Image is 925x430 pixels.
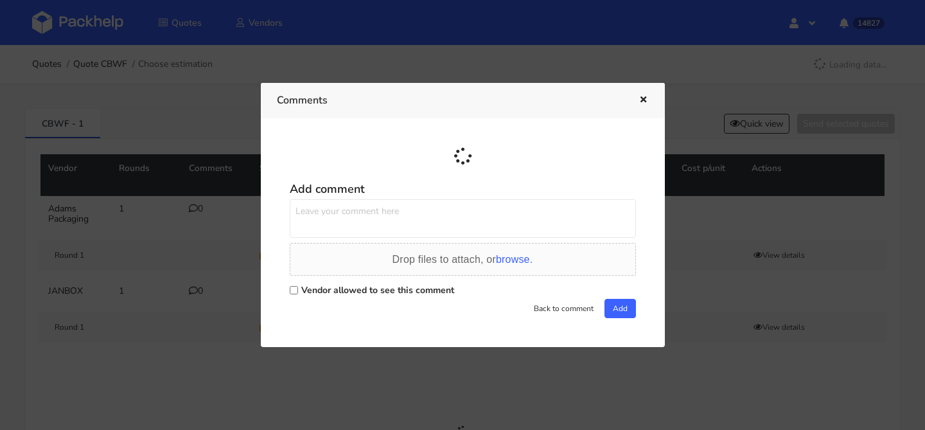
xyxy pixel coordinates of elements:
[604,299,636,318] button: Add
[301,284,454,296] label: Vendor allowed to see this comment
[496,254,533,265] span: browse.
[277,91,619,109] h3: Comments
[525,299,602,318] button: Back to comment
[290,182,636,197] h5: Add comment
[392,254,533,265] span: Drop files to attach, or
